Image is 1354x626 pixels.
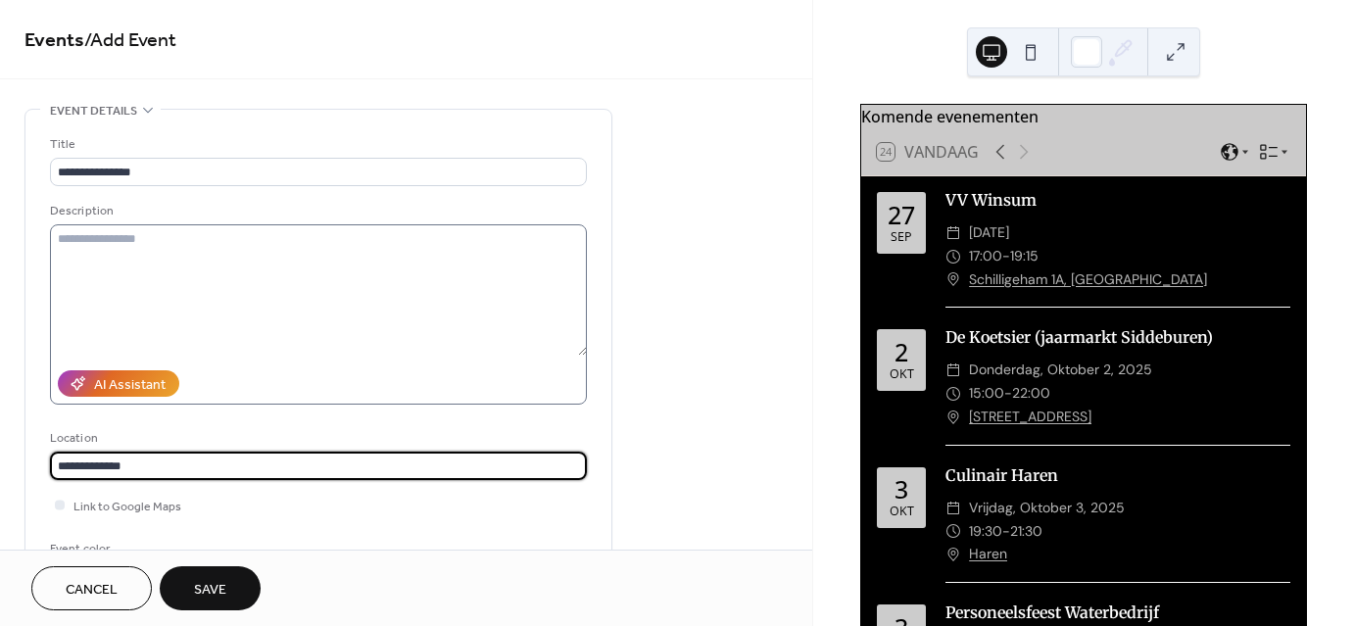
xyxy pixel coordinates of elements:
[945,382,961,406] div: ​
[945,325,1290,349] div: De Koetsier (jaarmarkt Siddeburen)
[1012,382,1050,406] span: 22:00
[945,268,961,292] div: ​
[945,497,961,520] div: ​
[24,22,84,60] a: Events
[66,580,118,601] span: Cancel
[945,520,961,544] div: ​
[969,497,1125,520] span: vrijdag, oktober 3, 2025
[969,359,1152,382] span: donderdag, oktober 2, 2025
[1002,520,1010,544] span: -
[945,406,961,429] div: ​
[888,203,915,227] div: 27
[969,543,1007,566] a: Haren
[1004,382,1012,406] span: -
[945,188,1290,212] div: VV Winsum
[969,382,1004,406] span: 15:00
[969,406,1091,429] a: [STREET_ADDRESS]
[895,477,908,502] div: 3
[945,543,961,566] div: ​
[1002,245,1010,268] span: -
[969,221,1009,245] span: [DATE]
[194,580,226,601] span: Save
[945,359,961,382] div: ​
[891,231,912,244] div: sep
[945,245,961,268] div: ​
[50,428,583,449] div: Location
[969,245,1002,268] span: 17:00
[890,368,914,381] div: okt
[1010,245,1039,268] span: 19:15
[945,463,1290,487] div: Culinair Haren
[160,566,261,610] button: Save
[50,134,583,155] div: Title
[73,497,181,517] span: Link to Google Maps
[31,566,152,610] button: Cancel
[84,22,176,60] span: / Add Event
[94,375,166,396] div: AI Assistant
[50,201,583,221] div: Description
[895,340,908,364] div: 2
[969,520,1002,544] span: 19:30
[890,506,914,518] div: okt
[945,221,961,245] div: ​
[50,101,137,121] span: Event details
[58,370,179,397] button: AI Assistant
[50,539,197,559] div: Event color
[861,105,1306,128] div: Komende evenementen
[969,268,1207,292] a: Schilligeham 1A, [GEOGRAPHIC_DATA]
[1010,520,1042,544] span: 21:30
